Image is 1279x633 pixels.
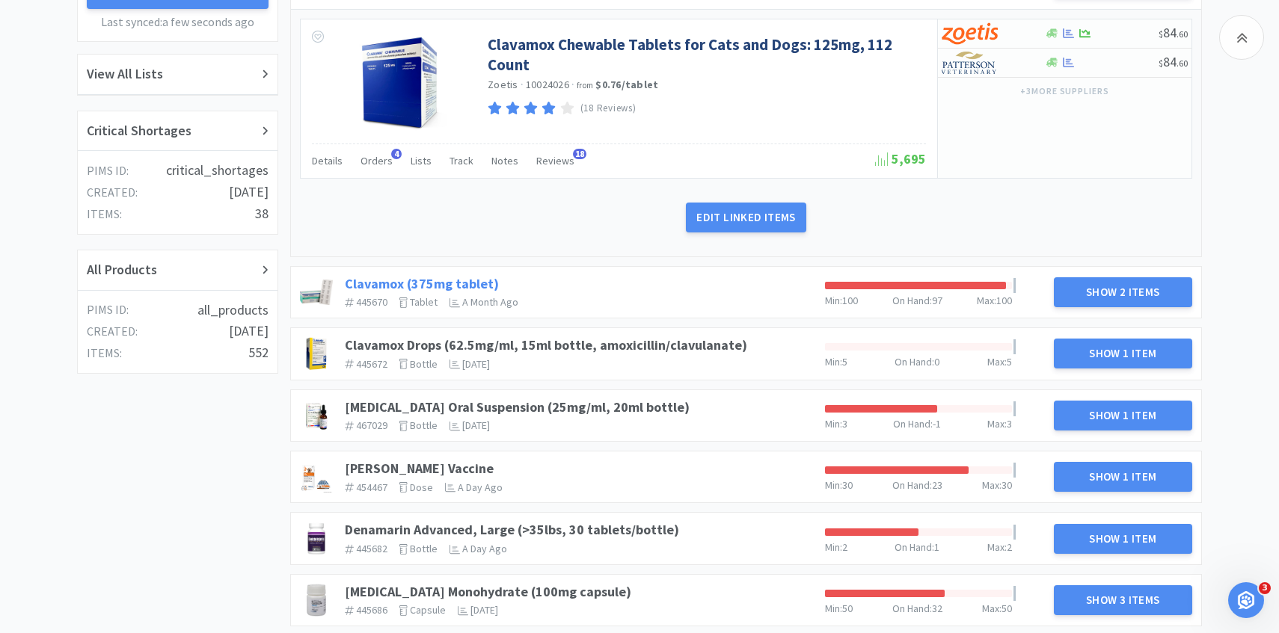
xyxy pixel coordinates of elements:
h2: View All Lists [87,64,163,85]
button: Show 1 Item [1054,462,1193,492]
h4: 552 [248,342,269,364]
span: 2 [842,540,847,554]
span: 1 Item [1123,408,1156,422]
span: [DATE] [470,603,498,617]
img: d90bd454b07a4af58273d84b743715c2_346880.jpeg [349,34,447,132]
img: 44aabab644504554946277426d7c5f3c_120158.png [304,399,328,432]
span: Track [450,154,473,167]
img: 6e2f69471119461195afa858cb84c2ba_450691.png [300,460,333,493]
span: [DATE] [462,419,490,432]
span: 454467 [356,481,387,494]
span: a day ago [462,542,507,555]
h5: Last synced: a few seconds ago [87,13,269,32]
span: 84 [1159,24,1188,41]
img: 77c0386979ba45a18e8fae16e5a100b6_1697.jpeg [300,280,333,304]
span: [DATE] [462,357,490,371]
a: Clavamox Drops (62.5mg/ml, 15ml bottle, amoxicillin/clavulanate) [345,336,747,353]
span: 18 [573,149,586,159]
span: Max : [987,417,1007,430]
span: 50 [1002,602,1012,615]
span: Max : [987,540,1007,554]
span: Min : [825,355,842,368]
span: Notes [491,154,518,167]
h5: PIMS ID: [87,300,129,320]
button: Show 1 Item [1054,339,1193,368]
span: 84 [1159,53,1188,70]
span: On Hand : [892,478,932,492]
span: Orders [361,154,393,167]
span: On Hand : [895,540,934,554]
span: Max : [982,478,1002,492]
span: . 60 [1177,28,1188,40]
span: On Hand : [892,294,932,307]
span: from [577,80,593,90]
a: Denamarin Advanced, Large (>35lbs, 30 tablets/bottle) [345,521,679,538]
a: [MEDICAL_DATA] Oral Suspension (25mg/ml, 20ml bottle) [345,398,690,416]
span: . 60 [1177,58,1188,69]
span: 4 [391,149,402,159]
span: · [521,78,524,91]
a: [PERSON_NAME] Vaccine [345,460,494,477]
span: 50 [842,602,853,615]
h5: created: [87,322,138,342]
span: 445670 [356,295,387,309]
span: On Hand : [895,355,934,368]
span: 5 [842,355,847,368]
span: bottle [410,419,438,432]
img: d8d7966341d74641aee2075cec745cb6.png [300,522,333,555]
span: Min : [825,478,842,492]
h5: created: [87,183,138,203]
span: Min : [825,602,842,615]
span: Details [312,154,343,167]
span: 2 [1007,540,1012,554]
h4: critical_shortages [166,160,269,182]
span: 445672 [356,357,387,371]
span: 445686 [356,603,387,617]
span: $ [1159,28,1163,40]
span: bottle [410,542,438,555]
h2: All Products [87,259,157,281]
span: 97 [932,294,942,307]
button: +3more suppliers [1013,81,1117,102]
h4: [DATE] [229,321,269,342]
span: 1 [934,540,939,554]
span: Min : [825,417,842,430]
button: Show 1 Item [1054,524,1193,554]
span: $ [1159,58,1163,69]
iframe: Intercom live chat [1228,582,1264,618]
img: a673e5ab4e5e497494167fe422e9a3ab.png [942,22,998,45]
h2: Critical Shortages [87,120,191,142]
p: (18 Reviews) [580,101,637,117]
button: Show 3 Items [1054,585,1193,615]
span: 5,695 [875,150,926,167]
span: On Hand : [892,602,932,615]
button: Show 1 Item [1054,401,1193,430]
h4: all_products [197,300,269,321]
span: 467029 [356,419,387,432]
span: 100 [996,294,1012,307]
span: Max : [977,294,996,307]
a: Zoetis [488,78,518,91]
span: 32 [932,602,942,615]
img: c72260a6bfb644418952b03be227ce26.jpeg [306,337,328,370]
span: 445682 [356,542,387,555]
span: Reviews [536,154,574,167]
img: f5e969b455434c6296c6d81ef179fa71_3.png [942,52,998,74]
span: Max : [987,355,1007,368]
span: 100 [842,294,858,307]
span: bottle [410,357,438,371]
span: a day ago [458,481,503,494]
h5: items: [87,205,122,224]
span: dose [410,481,433,494]
img: fbcc311d7ec141adb8659337087cba75_55487.jpeg [300,584,333,617]
span: 3 [1007,417,1012,430]
span: 10024026 [526,78,569,91]
span: 3 Items [1120,593,1160,607]
span: Lists [411,154,432,167]
span: capsule [410,603,446,617]
button: Show 2 Items [1054,277,1193,307]
span: 1 Item [1123,469,1156,484]
span: 3 [1259,582,1271,594]
strong: $0.76 / tablet [595,78,658,91]
span: 1 Item [1123,346,1156,360]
